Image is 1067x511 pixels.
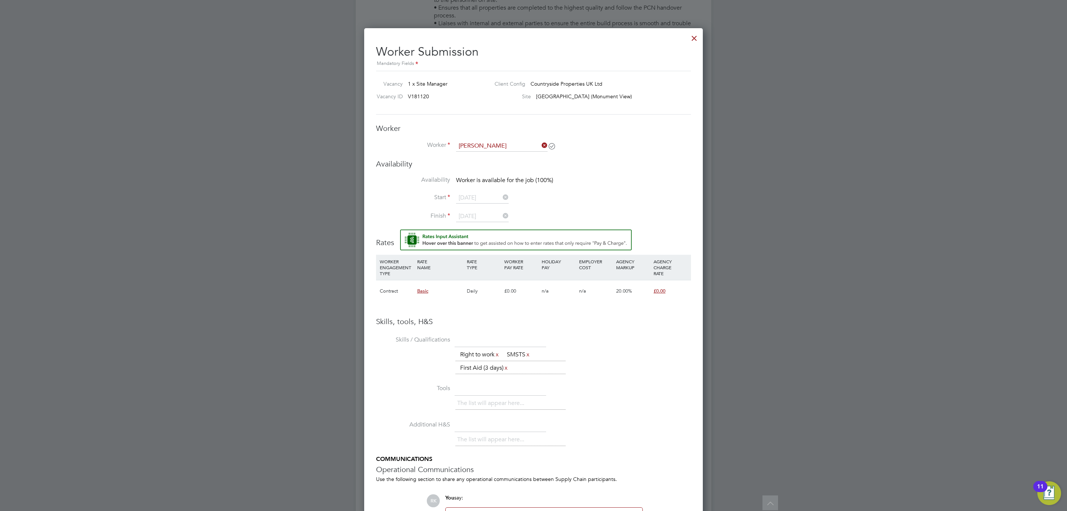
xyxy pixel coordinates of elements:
[376,465,691,474] h3: Operational Communications
[373,80,403,87] label: Vacancy
[457,350,503,360] li: Right to work
[376,385,450,392] label: Tools
[503,363,509,373] a: x
[654,288,665,294] span: £0.00
[408,93,429,100] span: V181120
[536,93,632,100] span: [GEOGRAPHIC_DATA] (Monument View)
[489,80,525,87] label: Client Config
[540,255,577,274] div: HOLIDAY PAY
[457,398,527,408] li: The list will appear here...
[376,317,691,326] h3: Skills, tools, H&S
[579,288,586,294] span: n/a
[376,476,691,482] div: Use the following section to share any operational communications between Supply Chain participants.
[489,93,531,100] label: Site
[415,255,465,274] div: RATE NAME
[376,39,691,68] h2: Worker Submission
[652,255,689,280] div: AGENCY CHARGE RATE
[456,211,509,222] input: Select one
[400,230,632,250] button: Rate Assistant
[376,194,450,201] label: Start
[457,363,512,373] li: First Aid (3 days)
[616,288,632,294] span: 20.00%
[531,80,602,87] span: Countryside Properties UK Ltd
[376,336,450,344] label: Skills / Qualifications
[457,435,527,445] li: The list will appear here...
[456,192,509,204] input: Select one
[408,80,448,87] span: 1 x Site Manager
[376,141,450,149] label: Worker
[1037,481,1061,505] button: Open Resource Center, 11 new notifications
[502,255,540,274] div: WORKER PAY RATE
[465,255,502,274] div: RATE TYPE
[445,494,643,507] div: say:
[445,495,454,501] span: You
[376,123,691,133] h3: Worker
[376,176,450,184] label: Availability
[373,93,403,100] label: Vacancy ID
[504,350,533,360] li: SMSTS
[614,255,652,274] div: AGENCY MARKUP
[417,288,428,294] span: Basic
[577,255,615,274] div: EMPLOYER COST
[525,350,531,359] a: x
[376,212,450,220] label: Finish
[376,421,450,429] label: Additional H&S
[376,230,691,247] h3: Rates
[378,255,415,280] div: WORKER ENGAGEMENT TYPE
[465,280,502,302] div: Daily
[376,60,691,68] div: Mandatory Fields
[378,280,415,302] div: Contract
[456,141,548,152] input: Search for...
[427,494,440,507] span: RK
[1037,487,1044,496] div: 11
[495,350,500,359] a: x
[376,159,691,169] h3: Availability
[542,288,549,294] span: n/a
[502,280,540,302] div: £0.00
[376,455,691,463] h5: COMMUNICATIONS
